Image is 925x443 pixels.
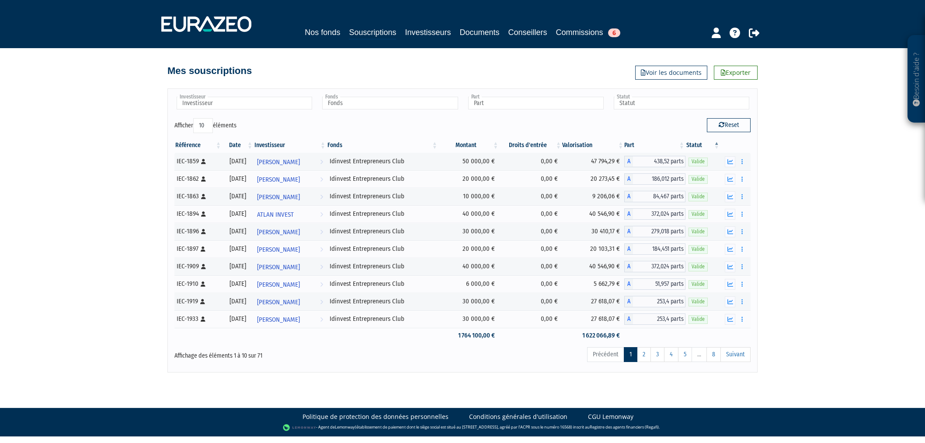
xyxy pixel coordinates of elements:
span: [PERSON_NAME] [257,259,300,275]
i: [Français] Personne physique [201,194,206,199]
td: 27 618,07 € [562,310,624,328]
td: 30 000,00 € [438,310,500,328]
a: Souscriptions [349,26,396,40]
span: Valide [689,193,708,201]
span: [PERSON_NAME] [257,172,300,188]
i: [Français] Personne physique [201,246,205,252]
a: Politique de protection des données personnelles [303,412,449,421]
a: Voir les documents [635,66,707,80]
div: [DATE] [225,209,250,218]
span: 372,024 parts [633,261,685,272]
th: Référence : activer pour trier la colonne par ordre croissant [174,138,222,153]
i: Voir l'investisseur [320,277,323,293]
span: Valide [689,158,708,166]
i: [Français] Personne physique [200,299,205,304]
p: Besoin d'aide ? [911,40,922,119]
div: IEC-1897 [177,244,219,253]
span: Valide [689,315,708,323]
span: Valide [689,298,708,306]
a: Exporter [714,66,758,80]
span: Valide [689,280,708,288]
a: 1 [624,347,637,362]
td: 0,00 € [499,240,562,258]
a: [PERSON_NAME] [254,293,327,310]
a: Nos fonds [305,26,340,39]
a: 4 [664,347,678,362]
span: ATLAN INVEST [257,207,294,223]
div: A - Idinvest Entrepreneurs Club [624,173,685,185]
i: [Français] Personne physique [201,229,206,234]
div: [DATE] [225,174,250,183]
span: [PERSON_NAME] [257,312,300,328]
span: 51,957 parts [633,278,685,290]
td: 0,00 € [499,310,562,328]
td: 50 000,00 € [438,153,500,170]
span: 279,018 parts [633,226,685,237]
td: 0,00 € [499,188,562,205]
a: [PERSON_NAME] [254,310,327,328]
span: A [624,156,633,167]
th: Part: activer pour trier la colonne par ordre croissant [624,138,685,153]
div: IEC-1894 [177,209,219,218]
span: [PERSON_NAME] [257,294,300,310]
td: 1 764 100,00 € [438,328,500,343]
a: CGU Lemonway [588,412,633,421]
i: [Français] Personne physique [201,159,206,164]
a: [PERSON_NAME] [254,153,327,170]
td: 0,00 € [499,223,562,240]
div: Idinvest Entrepreneurs Club [330,192,435,201]
i: Voir l'investisseur [320,259,323,275]
span: Valide [689,210,708,218]
td: 30 000,00 € [438,223,500,240]
span: 186,012 parts [633,173,685,185]
span: [PERSON_NAME] [257,154,300,170]
div: Affichage des éléments 1 à 10 sur 71 [174,346,407,360]
a: [PERSON_NAME] [254,240,327,258]
a: 2 [637,347,651,362]
i: [Français] Personne physique [201,211,206,217]
td: 0,00 € [499,153,562,170]
a: Documents [460,26,500,39]
i: [Français] Personne physique [201,281,205,287]
img: 1732889491-logotype_eurazeo_blanc_rvb.png [161,16,251,32]
i: Voir l'investisseur [320,189,323,205]
th: Valorisation: activer pour trier la colonne par ordre croissant [562,138,624,153]
span: A [624,261,633,272]
div: [DATE] [225,227,250,236]
a: [PERSON_NAME] [254,170,327,188]
span: A [624,173,633,185]
th: Droits d'entrée: activer pour trier la colonne par ordre croissant [499,138,562,153]
i: Voir l'investisseur [320,224,323,240]
div: IEC-1919 [177,297,219,306]
a: [PERSON_NAME] [254,275,327,293]
td: 9 206,06 € [562,188,624,205]
div: A - Idinvest Entrepreneurs Club [624,226,685,237]
div: IEC-1862 [177,174,219,183]
div: [DATE] [225,314,250,323]
td: 40 000,00 € [438,258,500,275]
i: [Français] Personne physique [201,264,206,269]
td: 0,00 € [499,275,562,293]
div: [DATE] [225,279,250,288]
span: A [624,313,633,325]
span: Valide [689,245,708,253]
a: ATLAN INVEST [254,205,327,223]
a: Conditions générales d'utilisation [469,412,567,421]
td: 10 000,00 € [438,188,500,205]
th: Montant: activer pour trier la colonne par ordre croissant [438,138,500,153]
span: A [624,191,633,202]
div: IEC-1910 [177,279,219,288]
th: Date: activer pour trier la colonne par ordre croissant [222,138,254,153]
td: 0,00 € [499,205,562,223]
div: [DATE] [225,157,250,166]
th: Fonds: activer pour trier la colonne par ordre croissant [327,138,438,153]
div: IEC-1863 [177,192,219,201]
td: 27 618,07 € [562,293,624,310]
span: 253,4 parts [633,313,685,325]
span: A [624,226,633,237]
label: Afficher éléments [174,118,236,133]
div: A - Idinvest Entrepreneurs Club [624,278,685,290]
a: [PERSON_NAME] [254,258,327,275]
td: 6 000,00 € [438,275,500,293]
a: Lemonway [335,424,355,430]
